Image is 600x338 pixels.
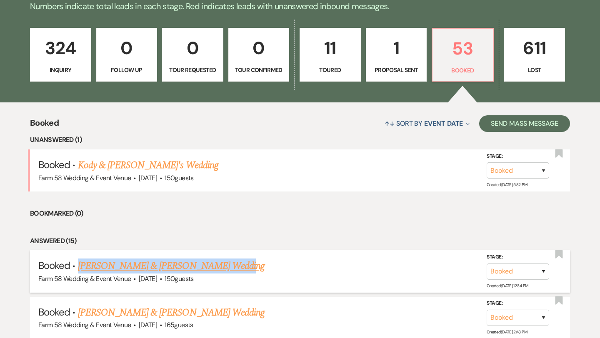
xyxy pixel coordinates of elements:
[78,305,265,320] a: [PERSON_NAME] & [PERSON_NAME] Wedding
[385,119,395,128] span: ↑↓
[371,65,422,75] p: Proposal Sent
[487,152,549,161] label: Stage:
[139,321,157,329] span: [DATE]
[38,306,70,318] span: Booked
[366,28,427,82] a: 1Proposal Sent
[30,134,570,145] li: Unanswered (1)
[35,65,86,75] p: Inquiry
[305,65,355,75] p: Toured
[35,34,86,62] p: 324
[305,34,355,62] p: 11
[487,253,549,262] label: Stage:
[38,321,131,329] span: Farm 58 Wedding & Event Venue
[30,208,570,219] li: Bookmarked (0)
[165,174,193,182] span: 150 guests
[139,174,157,182] span: [DATE]
[504,28,565,82] a: 611Lost
[38,158,70,171] span: Booked
[228,28,290,82] a: 0Tour Confirmed
[432,28,494,82] a: 53Booked
[102,65,152,75] p: Follow Up
[38,174,131,182] span: Farm 58 Wedding & Event Venue
[437,35,488,62] p: 53
[510,34,560,62] p: 611
[165,321,193,329] span: 165 guests
[487,329,527,335] span: Created: [DATE] 2:48 PM
[139,274,157,283] span: [DATE]
[162,28,223,82] a: 0Tour Requested
[487,182,527,187] span: Created: [DATE] 5:32 PM
[487,299,549,308] label: Stage:
[424,119,463,128] span: Event Date
[381,112,473,134] button: Sort By Event Date
[38,259,70,272] span: Booked
[167,34,218,62] p: 0
[96,28,157,82] a: 0Follow Up
[371,34,422,62] p: 1
[30,236,570,246] li: Answered (15)
[30,28,91,82] a: 324Inquiry
[487,283,528,288] span: Created: [DATE] 12:34 PM
[234,34,284,62] p: 0
[30,117,59,134] span: Booked
[167,65,218,75] p: Tour Requested
[38,274,131,283] span: Farm 58 Wedding & Event Venue
[300,28,361,82] a: 11Toured
[510,65,560,75] p: Lost
[78,158,218,173] a: Kody & [PERSON_NAME]'s Wedding
[102,34,152,62] p: 0
[234,65,284,75] p: Tour Confirmed
[437,66,488,75] p: Booked
[479,115,570,132] button: Send Mass Message
[165,274,193,283] span: 150 guests
[78,258,265,273] a: [PERSON_NAME] & [PERSON_NAME] Wedding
